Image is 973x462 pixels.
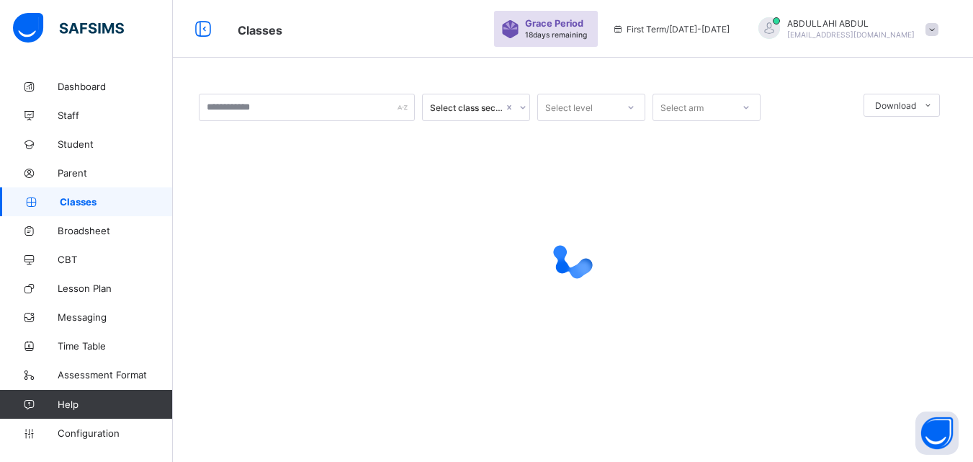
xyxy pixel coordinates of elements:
span: Assessment Format [58,369,173,381]
span: Configuration [58,427,172,439]
span: Lesson Plan [58,283,173,294]
span: Parent [58,167,173,179]
img: sticker-purple.71386a28dfed39d6af7621340158ba97.svg [501,20,519,38]
span: Download [875,100,916,111]
div: Select class section [430,102,503,113]
span: Time Table [58,340,173,352]
img: safsims [13,13,124,43]
span: Student [58,138,173,150]
span: [EMAIL_ADDRESS][DOMAIN_NAME] [787,30,915,39]
div: Select level [545,94,593,121]
button: Open asap [915,412,959,455]
span: Classes [238,23,282,37]
span: Messaging [58,311,173,323]
div: ABDULLAHIABDUL [744,17,946,41]
div: Select arm [660,94,704,121]
span: CBT [58,254,173,265]
span: Grace Period [525,18,583,29]
span: Dashboard [58,81,173,92]
span: ABDULLAHI ABDUL [787,18,915,29]
span: Classes [60,196,173,208]
span: Help [58,399,172,410]
span: Broadsheet [58,225,173,236]
span: Staff [58,110,173,121]
span: session/term information [612,24,730,35]
span: 18 days remaining [525,30,587,39]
